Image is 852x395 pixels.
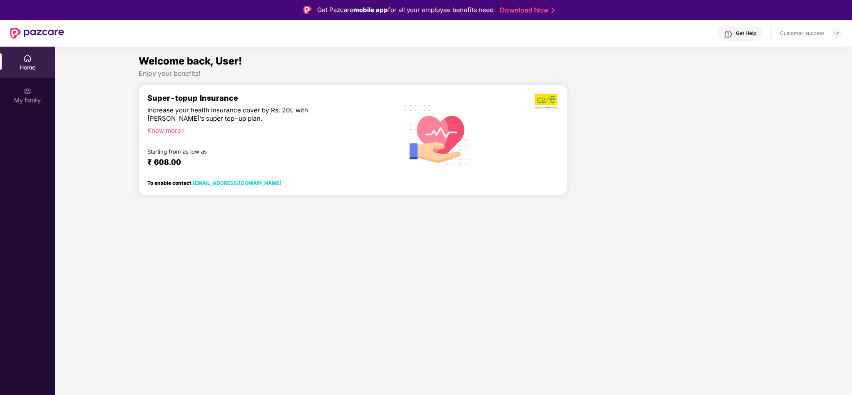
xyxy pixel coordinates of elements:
[147,180,281,186] div: To enable contact
[551,6,555,15] img: Stroke
[23,54,32,62] img: svg+xml;base64,PHN2ZyBpZD0iSG9tZSIgeG1sbnM9Imh0dHA6Ly93d3cudzMub3JnLzIwMDAvc3ZnIiB3aWR0aD0iMjAiIG...
[535,93,559,109] img: b5dec4f62d2307b9de63beb79f102df3.png
[139,69,768,78] div: Enjoy your benefits!
[303,6,312,14] img: Logo
[23,87,32,95] img: svg+xml;base64,PHN2ZyB3aWR0aD0iMjAiIGhlaWdodD0iMjAiIHZpZXdCb3g9IjAgMCAyMCAyMCIgZmlsbD0ibm9uZSIgeG...
[10,28,64,39] img: New Pazcare Logo
[318,5,494,15] div: Get Pazcare for all your employee benefits need
[181,129,186,133] span: right
[147,157,379,167] div: ₹ 608.00
[399,94,478,175] img: svg+xml;base64,PHN2ZyB4bWxucz0iaHR0cDovL3d3dy53My5vcmcvMjAwMC9zdmciIHhtbG5zOnhsaW5rPSJodHRwOi8vd3...
[834,30,840,37] img: svg+xml;base64,PHN2ZyBpZD0iRHJvcGRvd24tMzJ4MzIiIHhtbG5zPSJodHRwOi8vd3d3LnczLm9yZy8yMDAwL3N2ZyIgd2...
[147,127,382,132] div: Know more
[147,148,352,154] div: Starting from as low as
[500,6,552,15] a: Download Now
[139,55,242,67] span: Welcome back, User!
[193,180,281,186] a: [EMAIL_ADDRESS][DOMAIN_NAME]
[780,30,825,37] div: Customer_success
[354,6,388,14] strong: mobile app
[736,30,756,37] div: Get Help
[147,106,351,123] div: Increase your health insurance cover by Rs. 20L with [PERSON_NAME]’s super top-up plan.
[724,30,733,38] img: svg+xml;base64,PHN2ZyBpZD0iSGVscC0zMngzMiIgeG1sbnM9Imh0dHA6Ly93d3cudzMub3JnLzIwMDAvc3ZnIiB3aWR0aD...
[147,93,387,102] div: Super-topup Insurance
